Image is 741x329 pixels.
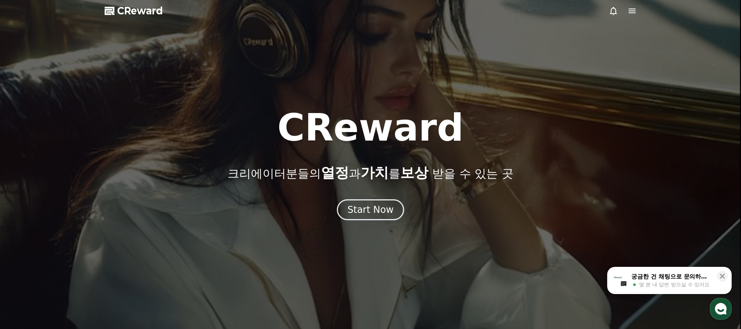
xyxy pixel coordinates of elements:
p: 크리에이터분들의 과 를 받을 수 있는 곳 [228,165,513,181]
button: Start Now [337,199,404,220]
span: 열정 [321,165,349,181]
div: Start Now [347,204,394,216]
span: CReward [117,5,163,17]
a: Start Now [337,207,404,214]
a: CReward [105,5,163,17]
span: 가치 [361,165,389,181]
span: 보상 [400,165,428,181]
h1: CReward [277,109,464,146]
